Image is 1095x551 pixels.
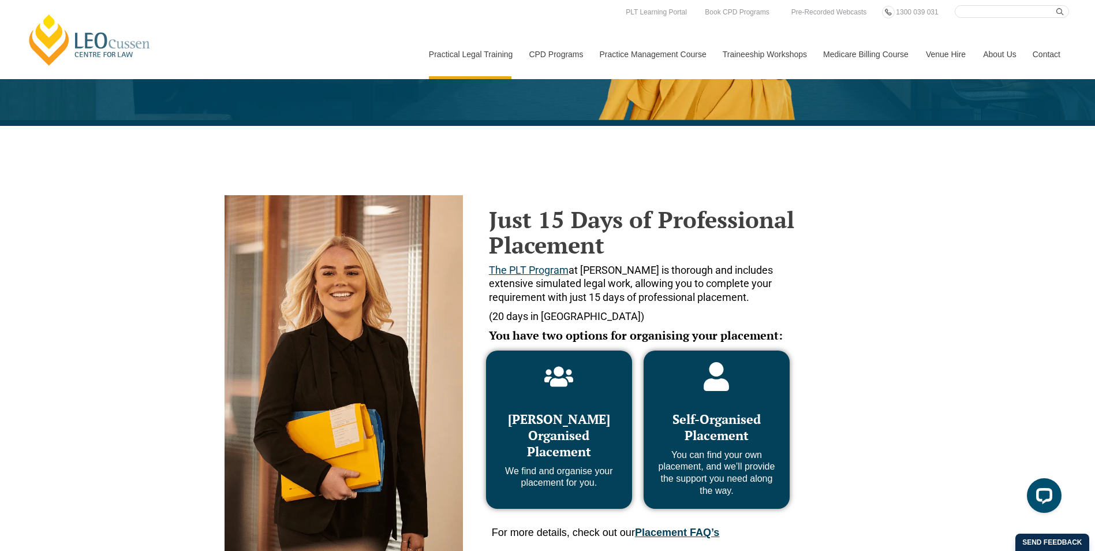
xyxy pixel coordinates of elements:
[1018,474,1066,522] iframe: LiveChat chat widget
[623,6,690,18] a: PLT Learning Portal
[508,411,610,460] span: [PERSON_NAME] Organised Placement
[788,6,870,18] a: Pre-Recorded Webcasts
[974,29,1024,79] a: About Us
[655,449,778,497] p: You can find your own placement, and we’ll provide the support you need along the way.
[492,527,720,538] span: For more details, check out our
[489,264,569,276] a: The PLT Program
[26,13,154,67] a: [PERSON_NAME] Centre for Law
[917,29,974,79] a: Venue Hire
[489,327,783,343] span: You have two options for organising your placement:
[635,527,719,538] a: Placement FAQ’s
[520,29,591,79] a: CPD Programs
[714,29,814,79] a: Traineeship Workshops
[489,310,644,322] span: (20 days in [GEOGRAPHIC_DATA])
[702,6,772,18] a: Book CPD Programs
[498,466,621,490] p: We find and organise your placement for you.
[489,204,794,260] strong: Just 15 Days of Professional Placement
[1024,29,1069,79] a: Contact
[420,29,521,79] a: Practical Legal Training
[814,29,917,79] a: Medicare Billing Course
[893,6,941,18] a: 1300 039 031
[489,264,773,303] span: at [PERSON_NAME] is thorough and includes extensive simulated legal work, allowing you to complet...
[672,411,761,444] span: Self-Organised Placement
[591,29,714,79] a: Practice Management Course
[896,8,938,16] span: 1300 039 031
